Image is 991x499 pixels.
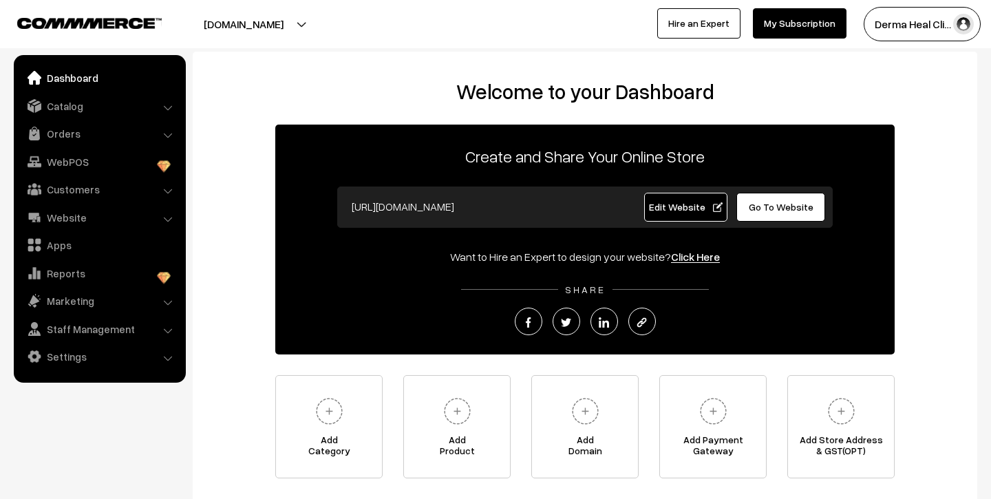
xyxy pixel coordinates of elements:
a: WebPOS [17,149,181,174]
a: AddDomain [531,375,639,478]
span: Edit Website [649,201,723,213]
a: Marketing [17,288,181,313]
a: Orders [17,121,181,146]
a: COMMMERCE [17,14,138,30]
a: Customers [17,177,181,202]
span: SHARE [558,284,612,295]
a: Settings [17,344,181,369]
a: AddProduct [403,375,511,478]
span: Add Domain [532,434,638,462]
a: Edit Website [644,193,728,222]
img: COMMMERCE [17,18,162,28]
a: Click Here [671,250,720,264]
img: plus.svg [438,392,476,430]
button: Derma Heal Cli… [864,7,981,41]
a: AddCategory [275,375,383,478]
img: plus.svg [694,392,732,430]
img: plus.svg [310,392,348,430]
button: [DOMAIN_NAME] [156,7,332,41]
h2: Welcome to your Dashboard [206,79,963,104]
img: plus.svg [566,392,604,430]
a: Dashboard [17,65,181,90]
a: Add Store Address& GST(OPT) [787,375,895,478]
img: user [953,14,974,34]
span: Add Payment Gateway [660,434,766,462]
div: Want to Hire an Expert to design your website? [275,248,895,265]
p: Create and Share Your Online Store [275,144,895,169]
img: plus.svg [822,392,860,430]
a: Reports [17,261,181,286]
a: Hire an Expert [657,8,740,39]
span: Add Product [404,434,510,462]
span: Add Store Address & GST(OPT) [788,434,894,462]
span: Add Category [276,434,382,462]
a: Staff Management [17,317,181,341]
a: My Subscription [753,8,846,39]
a: Add PaymentGateway [659,375,767,478]
a: Apps [17,233,181,257]
a: Website [17,205,181,230]
span: Go To Website [749,201,813,213]
a: Go To Website [736,193,825,222]
a: Catalog [17,94,181,118]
